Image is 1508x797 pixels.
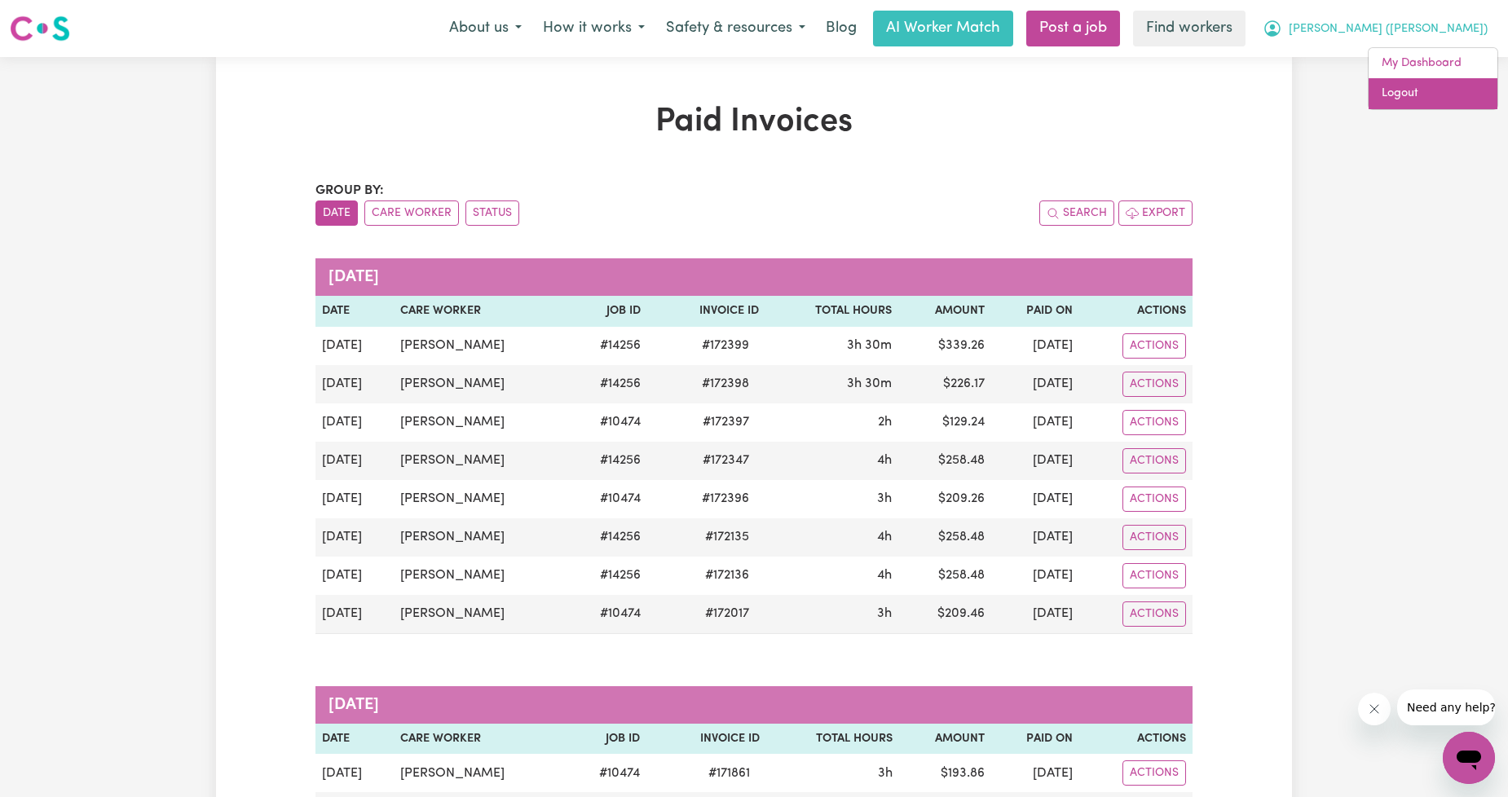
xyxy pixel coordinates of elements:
[1122,487,1186,512] button: Actions
[991,557,1079,595] td: [DATE]
[877,607,892,620] span: 3 hours
[10,14,70,43] img: Careseekers logo
[877,454,892,467] span: 4 hours
[991,480,1079,518] td: [DATE]
[898,327,991,365] td: $ 339.26
[693,412,759,432] span: # 172397
[1026,11,1120,46] a: Post a job
[765,296,898,327] th: Total Hours
[394,296,567,327] th: Care Worker
[816,11,866,46] a: Blog
[315,480,394,518] td: [DATE]
[898,480,991,518] td: $ 209.26
[567,442,647,480] td: # 14256
[394,754,567,792] td: [PERSON_NAME]
[567,724,646,755] th: Job ID
[315,365,394,403] td: [DATE]
[567,365,647,403] td: # 14256
[315,557,394,595] td: [DATE]
[692,336,759,355] span: # 172399
[315,327,394,365] td: [DATE]
[394,480,567,518] td: [PERSON_NAME]
[692,374,759,394] span: # 172398
[898,403,991,442] td: $ 129.24
[991,754,1079,792] td: [DATE]
[567,595,647,634] td: # 10474
[567,296,647,327] th: Job ID
[1252,11,1498,46] button: My Account
[394,365,567,403] td: [PERSON_NAME]
[1079,296,1193,327] th: Actions
[315,754,394,792] td: [DATE]
[10,10,70,47] a: Careseekers logo
[394,327,567,365] td: [PERSON_NAME]
[647,296,765,327] th: Invoice ID
[899,724,992,755] th: Amount
[878,416,892,429] span: 2 hours
[991,327,1079,365] td: [DATE]
[991,518,1079,557] td: [DATE]
[898,442,991,480] td: $ 258.48
[847,377,892,390] span: 3 hours 30 minutes
[766,724,898,755] th: Total Hours
[991,403,1079,442] td: [DATE]
[394,557,567,595] td: [PERSON_NAME]
[315,595,394,634] td: [DATE]
[439,11,532,46] button: About us
[991,296,1079,327] th: Paid On
[315,686,1193,724] caption: [DATE]
[10,11,99,24] span: Need any help?
[991,724,1079,755] th: Paid On
[693,451,759,470] span: # 172347
[991,442,1079,480] td: [DATE]
[1369,78,1497,109] a: Logout
[394,518,567,557] td: [PERSON_NAME]
[1122,410,1186,435] button: Actions
[315,518,394,557] td: [DATE]
[695,604,759,623] span: # 172017
[1397,689,1495,725] iframe: Message from company
[394,442,567,480] td: [PERSON_NAME]
[567,754,646,792] td: # 10474
[567,557,647,595] td: # 14256
[898,365,991,403] td: $ 226.17
[1133,11,1246,46] a: Find workers
[465,200,519,226] button: sort invoices by paid status
[646,724,767,755] th: Invoice ID
[315,403,394,442] td: [DATE]
[991,595,1079,634] td: [DATE]
[394,403,567,442] td: [PERSON_NAME]
[567,518,647,557] td: # 14256
[532,11,655,46] button: How it works
[315,103,1193,142] h1: Paid Invoices
[394,724,567,755] th: Care Worker
[364,200,459,226] button: sort invoices by care worker
[878,767,893,780] span: 3 hours
[695,527,759,547] span: # 172135
[1369,48,1497,79] a: My Dashboard
[877,569,892,582] span: 4 hours
[898,296,991,327] th: Amount
[898,595,991,634] td: $ 209.46
[1122,601,1186,627] button: Actions
[699,764,760,783] span: # 171861
[1079,724,1193,755] th: Actions
[898,518,991,557] td: $ 258.48
[315,724,394,755] th: Date
[567,480,647,518] td: # 10474
[1122,760,1186,786] button: Actions
[1122,563,1186,588] button: Actions
[394,595,567,634] td: [PERSON_NAME]
[315,200,358,226] button: sort invoices by date
[655,11,816,46] button: Safety & resources
[1118,200,1193,226] button: Export
[877,531,892,544] span: 4 hours
[692,489,759,509] span: # 172396
[315,442,394,480] td: [DATE]
[315,184,384,197] span: Group by:
[315,258,1193,296] caption: [DATE]
[1122,333,1186,359] button: Actions
[877,492,892,505] span: 3 hours
[873,11,1013,46] a: AI Worker Match
[847,339,892,352] span: 3 hours 30 minutes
